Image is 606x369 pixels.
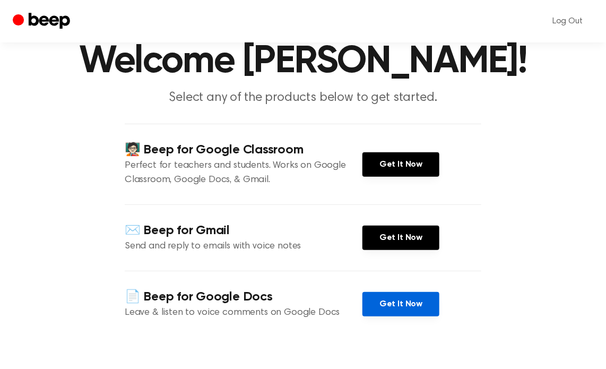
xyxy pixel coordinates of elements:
[13,11,73,32] a: Beep
[362,152,439,177] a: Get It Now
[125,159,362,187] p: Perfect for teachers and students. Works on Google Classroom, Google Docs, & Gmail.
[542,8,593,34] a: Log Out
[362,292,439,316] a: Get It Now
[31,42,575,81] h1: Welcome [PERSON_NAME]!
[125,222,362,239] h4: ✉️ Beep for Gmail
[125,239,362,254] p: Send and reply to emails with voice notes
[125,141,362,159] h4: 🧑🏻‍🏫 Beep for Google Classroom
[125,288,362,306] h4: 📄 Beep for Google Docs
[99,89,507,107] p: Select any of the products below to get started.
[125,306,362,320] p: Leave & listen to voice comments on Google Docs
[362,226,439,250] a: Get It Now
